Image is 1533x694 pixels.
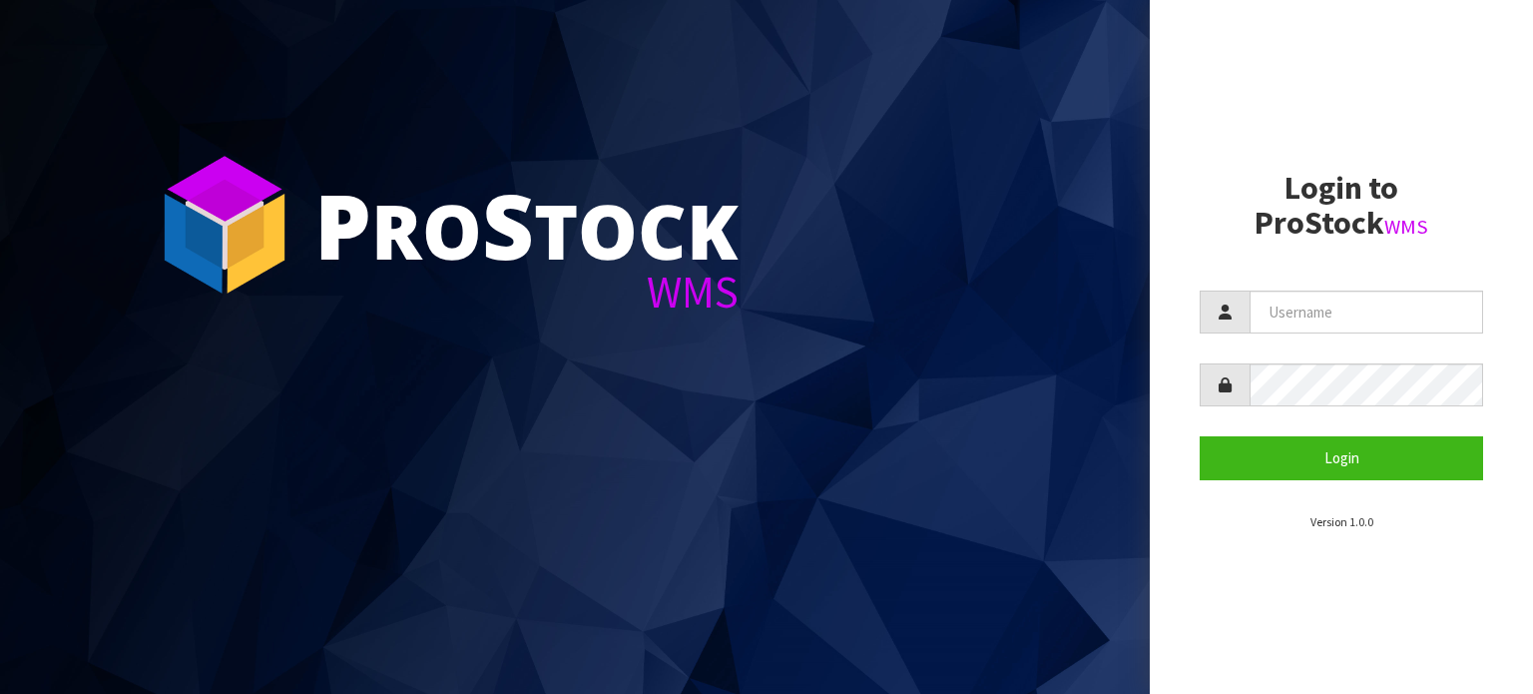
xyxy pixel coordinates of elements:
small: WMS [1384,214,1428,240]
h2: Login to ProStock [1200,171,1483,241]
span: S [482,164,534,286]
div: WMS [314,270,739,315]
button: Login [1200,436,1483,479]
input: Username [1250,291,1483,334]
div: ro tock [314,180,739,270]
span: P [314,164,371,286]
small: Version 1.0.0 [1310,514,1373,529]
img: ProStock Cube [150,150,299,300]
